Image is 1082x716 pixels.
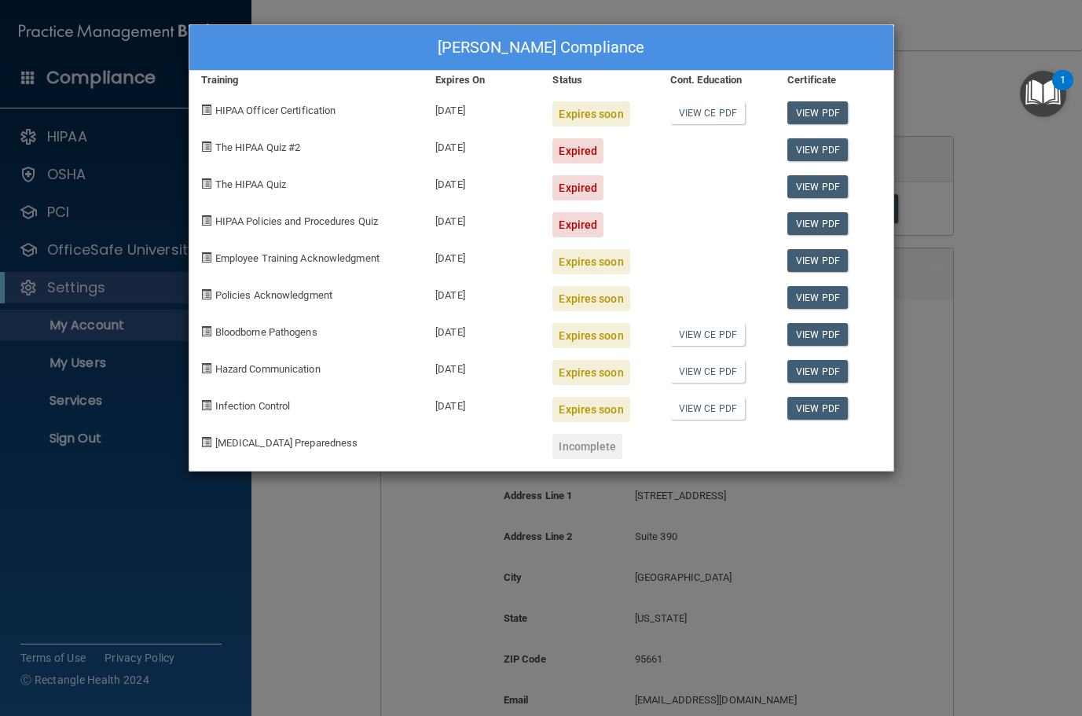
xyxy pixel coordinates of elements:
[787,286,848,309] a: View PDF
[215,289,332,301] span: Policies Acknowledgment
[776,71,893,90] div: Certificate
[787,249,848,272] a: View PDF
[552,101,629,127] div: Expires soon
[215,437,358,449] span: [MEDICAL_DATA] Preparedness
[658,71,776,90] div: Cont. Education
[424,200,541,237] div: [DATE]
[424,237,541,274] div: [DATE]
[424,311,541,348] div: [DATE]
[787,175,848,198] a: View PDF
[1060,80,1065,101] div: 1
[215,252,380,264] span: Employee Training Acknowledgment
[215,400,291,412] span: Infection Control
[215,141,301,153] span: The HIPAA Quiz #2
[424,348,541,385] div: [DATE]
[552,397,629,422] div: Expires soon
[552,212,603,237] div: Expired
[215,215,378,227] span: HIPAA Policies and Procedures Quiz
[787,138,848,161] a: View PDF
[787,360,848,383] a: View PDF
[424,274,541,311] div: [DATE]
[424,90,541,127] div: [DATE]
[787,323,848,346] a: View PDF
[787,101,848,124] a: View PDF
[215,363,321,375] span: Hazard Communication
[670,323,745,346] a: View CE PDF
[215,178,286,190] span: The HIPAA Quiz
[552,360,629,385] div: Expires soon
[552,138,603,163] div: Expired
[541,71,658,90] div: Status
[552,249,629,274] div: Expires soon
[552,323,629,348] div: Expires soon
[787,212,848,235] a: View PDF
[424,163,541,200] div: [DATE]
[670,360,745,383] a: View CE PDF
[670,101,745,124] a: View CE PDF
[787,397,848,420] a: View PDF
[552,286,629,311] div: Expires soon
[189,25,893,71] div: [PERSON_NAME] Compliance
[424,385,541,422] div: [DATE]
[215,105,336,116] span: HIPAA Officer Certification
[670,397,745,420] a: View CE PDF
[552,434,622,459] div: Incomplete
[810,604,1063,667] iframe: Drift Widget Chat Controller
[189,71,424,90] div: Training
[424,71,541,90] div: Expires On
[424,127,541,163] div: [DATE]
[215,326,317,338] span: Bloodborne Pathogens
[552,175,603,200] div: Expired
[1020,71,1066,117] button: Open Resource Center, 1 new notification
